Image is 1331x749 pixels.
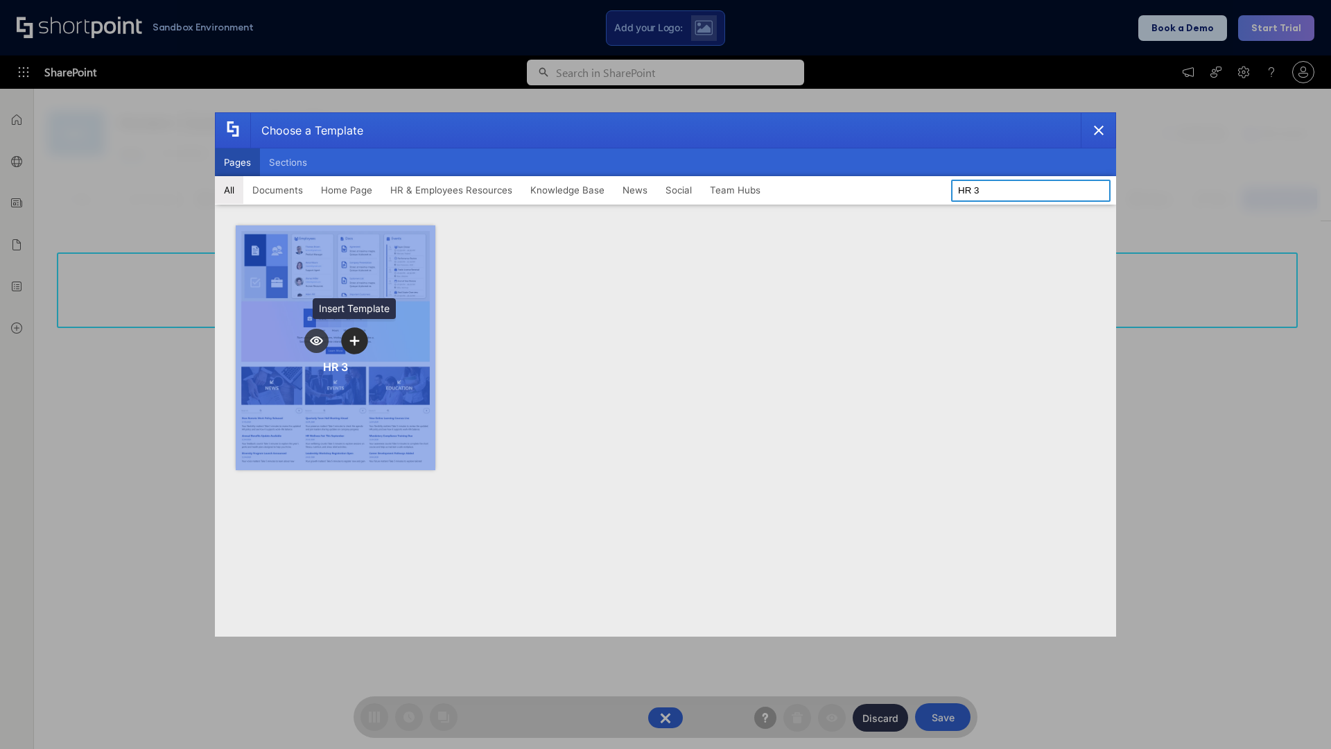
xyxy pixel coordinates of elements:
button: News [614,176,656,204]
div: Choose a Template [250,113,363,148]
iframe: Chat Widget [1262,682,1331,749]
div: template selector [215,112,1116,637]
button: Team Hubs [701,176,769,204]
button: HR & Employees Resources [381,176,521,204]
input: Search [951,180,1111,202]
div: HR 3 [323,360,348,374]
button: Knowledge Base [521,176,614,204]
button: Pages [215,148,260,176]
button: Social [656,176,701,204]
button: Sections [260,148,316,176]
button: Home Page [312,176,381,204]
button: Documents [243,176,312,204]
button: All [215,176,243,204]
